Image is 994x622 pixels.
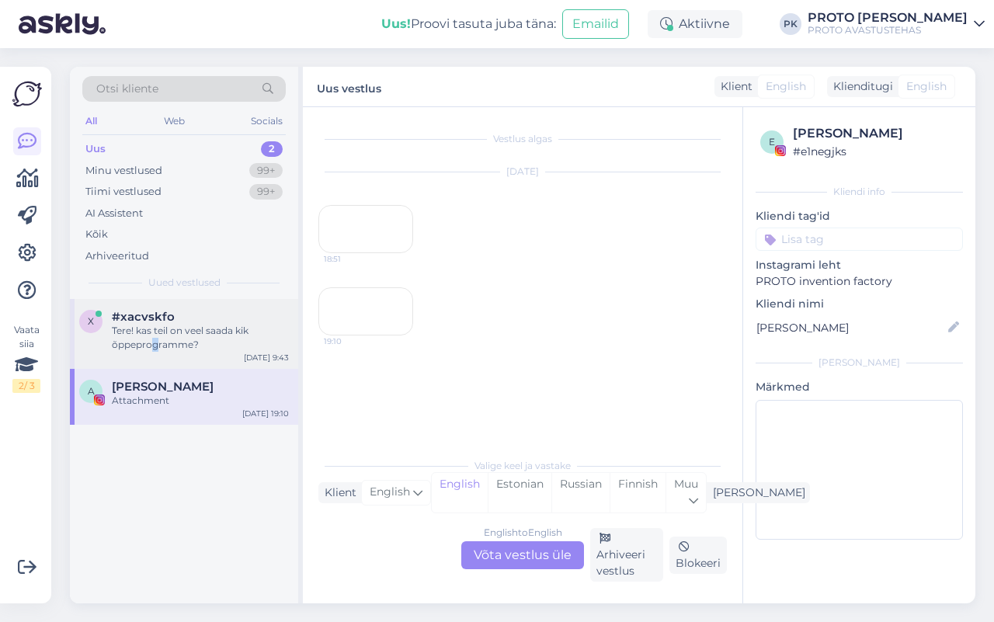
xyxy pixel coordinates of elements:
div: Arhiveeritud [85,248,149,264]
div: Uus [85,141,106,157]
div: PROTO [PERSON_NAME] [808,12,968,24]
span: e [769,136,775,148]
a: PROTO [PERSON_NAME]PROTO AVASTUSTEHAS [808,12,985,36]
div: Russian [551,473,610,513]
div: Web [161,111,188,131]
div: PK [780,13,801,35]
div: [PERSON_NAME] [707,485,805,501]
div: Vestlus algas [318,132,727,146]
div: Finnish [610,473,666,513]
div: Minu vestlused [85,163,162,179]
p: PROTO invention factory [756,273,963,290]
div: Klient [318,485,356,501]
div: 99+ [249,184,283,200]
div: [DATE] 19:10 [242,408,289,419]
img: Askly Logo [12,79,42,109]
div: English to English [484,526,562,540]
span: #xacvskfo [112,310,175,324]
div: Klient [714,78,752,95]
div: Socials [248,111,286,131]
div: Võta vestlus üle [461,541,584,569]
p: Kliendi tag'id [756,208,963,224]
div: Kliendi info [756,185,963,199]
div: Blokeeri [669,537,727,574]
div: AI Assistent [85,206,143,221]
span: A [88,385,95,397]
div: Estonian [488,473,551,513]
div: Valige keel ja vastake [318,459,727,473]
div: PROTO AVASTUSTEHAS [808,24,968,36]
p: Kliendi nimi [756,296,963,312]
div: Klienditugi [827,78,893,95]
div: Tiimi vestlused [85,184,162,200]
input: Lisa nimi [756,319,945,336]
div: 2 / 3 [12,379,40,393]
span: Uued vestlused [148,276,221,290]
p: Märkmed [756,379,963,395]
div: Arhiveeri vestlus [590,528,663,582]
button: Emailid [562,9,629,39]
div: # e1negjks [793,143,958,160]
div: Proovi tasuta juba täna: [381,15,556,33]
div: Vaata siia [12,323,40,393]
div: English [432,473,488,513]
span: 18:51 [324,253,382,265]
span: Muu [674,477,698,491]
span: English [766,78,806,95]
div: [DATE] [318,165,727,179]
label: Uus vestlus [317,76,381,97]
div: All [82,111,100,131]
span: x [88,315,94,327]
div: 99+ [249,163,283,179]
div: [PERSON_NAME] [793,124,958,143]
b: Uus! [381,16,411,31]
span: Otsi kliente [96,81,158,97]
p: Instagrami leht [756,257,963,273]
input: Lisa tag [756,228,963,251]
span: Anu Ehrlich [112,380,214,394]
div: [PERSON_NAME] [756,356,963,370]
div: 2 [261,141,283,157]
span: English [906,78,947,95]
div: Attachment [112,394,289,408]
div: Tere! kas teil on veel saada kik õppeprogramme? [112,324,289,352]
span: 19:10 [324,335,382,347]
div: Kõik [85,227,108,242]
div: [DATE] 9:43 [244,352,289,363]
span: English [370,484,410,501]
div: Aktiivne [648,10,742,38]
